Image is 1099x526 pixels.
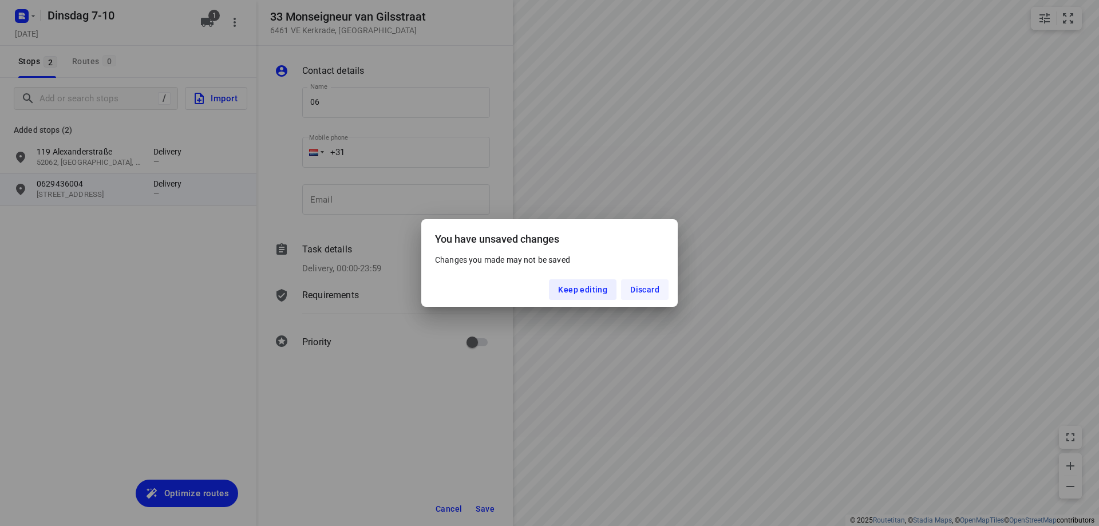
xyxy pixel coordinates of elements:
p: Changes you made may not be saved [435,254,664,266]
button: Discard [621,279,669,300]
div: You have unsaved changes [421,219,678,254]
span: Discard [630,285,659,294]
span: Keep editing [558,285,607,294]
button: Keep editing [549,279,616,300]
